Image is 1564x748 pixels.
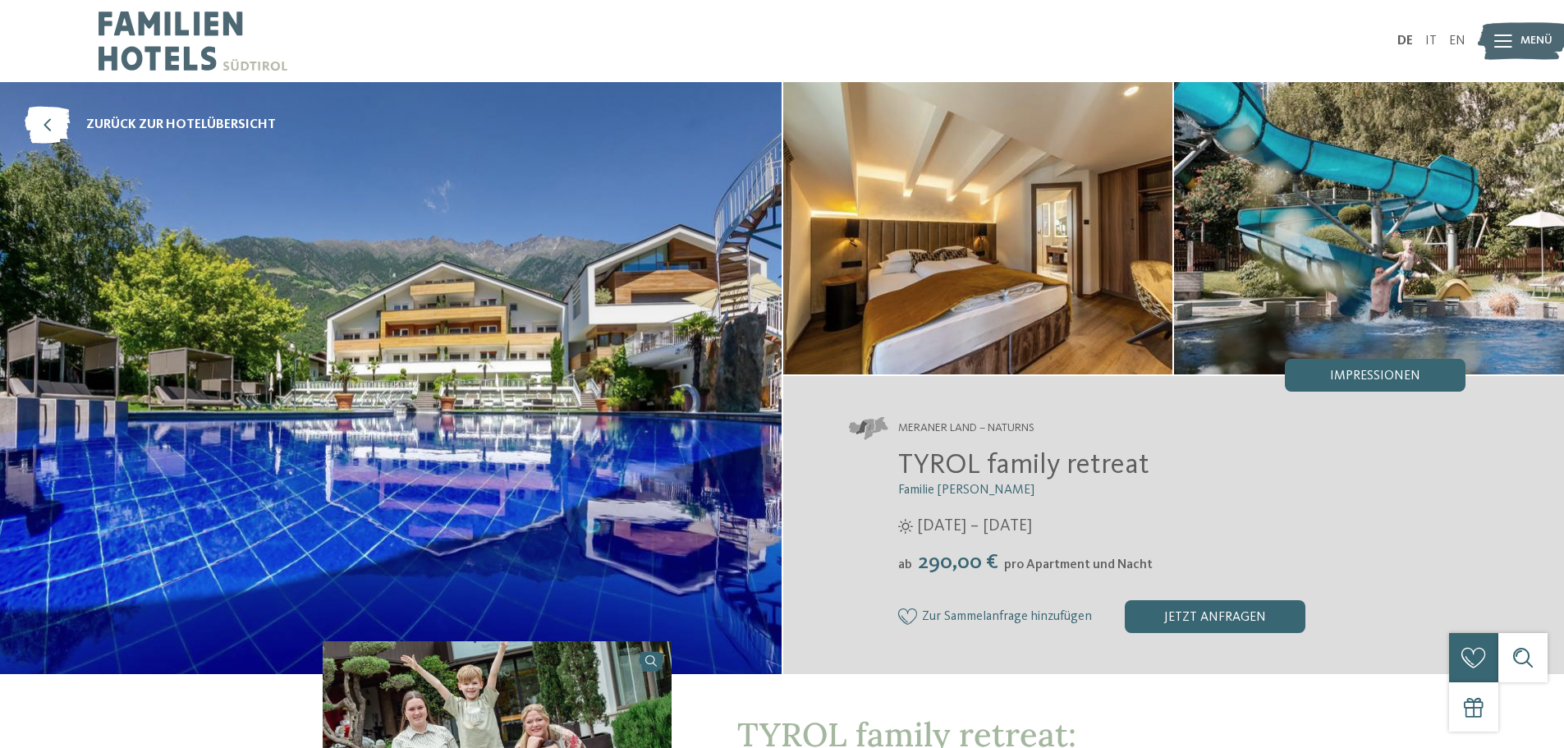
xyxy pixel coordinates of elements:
[1330,369,1420,383] span: Impressionen
[1397,34,1413,48] a: DE
[914,552,1002,573] span: 290,00 €
[898,420,1034,437] span: Meraner Land – Naturns
[1004,558,1153,571] span: pro Apartment und Nacht
[783,82,1173,374] img: Das Familienhotel in Naturns der Extraklasse
[1449,34,1465,48] a: EN
[898,451,1149,480] span: TYROL family retreat
[1520,33,1553,49] span: Menü
[898,484,1034,497] span: Familie [PERSON_NAME]
[922,610,1092,625] span: Zur Sammelanfrage hinzufügen
[1125,600,1305,633] div: jetzt anfragen
[1425,34,1437,48] a: IT
[917,515,1032,538] span: [DATE] – [DATE]
[898,519,913,534] i: Öffnungszeiten im Sommer
[1174,82,1564,374] img: Das Familienhotel in Naturns der Extraklasse
[86,116,276,134] span: zurück zur Hotelübersicht
[898,558,912,571] span: ab
[25,107,276,144] a: zurück zur Hotelübersicht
